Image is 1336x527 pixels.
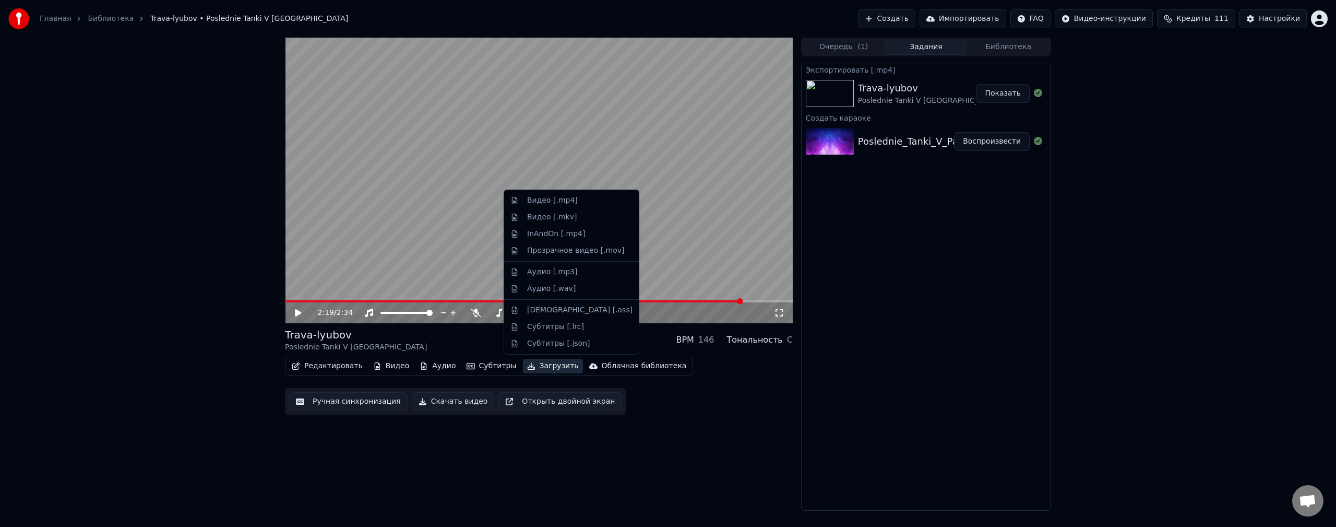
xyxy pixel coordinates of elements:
div: Тональность [726,334,782,346]
button: Очередь [803,40,885,55]
div: Аудио [.mp3] [527,267,577,277]
div: C [787,334,793,346]
div: Аудио [.wav] [527,284,576,294]
button: Редактировать [288,359,367,373]
button: Загрузить [523,359,583,373]
div: Trava-lyubov [285,327,427,342]
button: FAQ [1010,9,1051,28]
button: Субтитры [462,359,521,373]
button: Библиотека [967,40,1049,55]
div: Экспортировать [.mp4] [802,63,1051,76]
div: Видео [.mp4] [527,195,578,206]
div: Облачная библиотека [602,361,687,371]
button: Ручная синхронизация [289,392,408,411]
div: Trava-lyubov [858,81,1000,96]
button: Видео [369,359,414,373]
div: Poslednie Tanki V [GEOGRAPHIC_DATA] [285,342,427,353]
button: Открыть двойной экран [498,392,622,411]
button: Видео-инструкции [1055,9,1153,28]
span: Trava-lyubov • Poslednie Tanki V [GEOGRAPHIC_DATA] [150,14,348,24]
div: [DEMOGRAPHIC_DATA] [.ass] [527,305,633,315]
a: Главная [40,14,71,24]
div: Открытый чат [1292,485,1323,517]
button: Аудио [415,359,460,373]
nav: breadcrumb [40,14,348,24]
a: Библиотека [88,14,134,24]
div: 146 [698,334,714,346]
div: / [318,308,343,318]
span: 111 [1214,14,1228,24]
button: Настройки [1239,9,1307,28]
button: Импортировать [920,9,1006,28]
button: Воспроизвести [954,132,1030,151]
span: ( 1 ) [857,42,868,52]
button: Показать [976,84,1030,103]
img: youka [8,8,29,29]
div: Прозрачное видео [.mov] [527,245,624,256]
div: Видео [.mkv] [527,212,577,222]
div: InAndOn [.mp4] [527,229,586,239]
div: Создать караоке [802,111,1051,124]
span: Кредиты [1176,14,1210,24]
span: 2:19 [318,308,334,318]
div: Настройки [1259,14,1300,24]
div: Субтитры [.json] [527,338,590,349]
div: BPM [676,334,694,346]
span: 2:34 [337,308,353,318]
button: Скачать видео [412,392,495,411]
div: Poslednie_Tanki_V_Parizhe_-_Trava-lyubov_([DOMAIN_NAME]) [858,134,1144,149]
div: Субтитры [.lrc] [527,322,584,332]
button: Задания [885,40,968,55]
button: Создать [858,9,915,28]
div: Poslednie Tanki V [GEOGRAPHIC_DATA] [858,96,1000,106]
button: Кредиты111 [1157,9,1235,28]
